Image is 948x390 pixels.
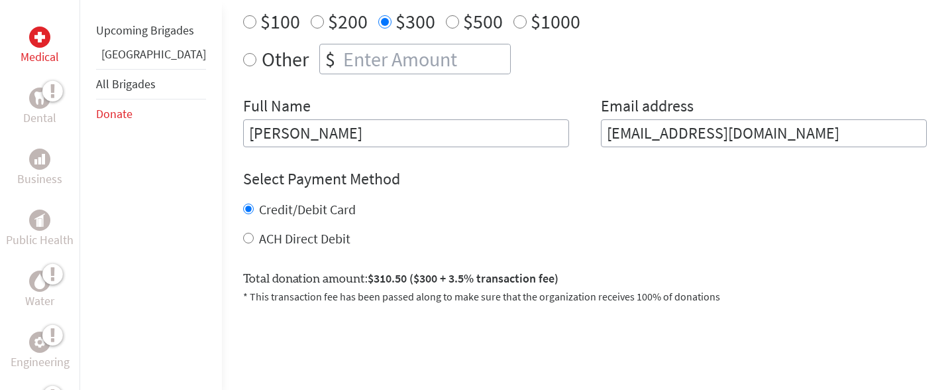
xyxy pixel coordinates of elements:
[25,292,54,310] p: Water
[601,96,694,119] label: Email address
[6,231,74,249] p: Public Health
[96,23,194,38] a: Upcoming Brigades
[96,16,206,45] li: Upcoming Brigades
[243,119,569,147] input: Enter Full Name
[23,88,56,127] a: DentalDental
[17,149,62,188] a: BusinessBusiness
[262,44,309,74] label: Other
[34,337,45,348] img: Engineering
[259,201,356,218] label: Credit/Debit Card
[243,96,311,119] label: Full Name
[395,9,435,34] label: $300
[34,214,45,227] img: Public Health
[320,44,341,74] div: $
[34,32,45,42] img: Medical
[243,289,927,304] p: * This transaction fee has been passed along to make sure that the organization receives 100% of ...
[531,9,580,34] label: $1000
[29,210,50,231] div: Public Health
[17,170,62,188] p: Business
[96,69,206,99] li: All Brigades
[243,168,927,190] h4: Select Payment Method
[29,88,50,109] div: Dental
[29,27,50,48] div: Medical
[96,99,206,129] li: Donate
[34,154,45,164] img: Business
[96,106,132,121] a: Donate
[11,332,70,371] a: EngineeringEngineering
[96,76,156,92] a: All Brigades
[34,273,45,289] img: Water
[29,332,50,353] div: Engineering
[259,230,350,247] label: ACH Direct Debit
[21,27,59,66] a: MedicalMedical
[29,149,50,170] div: Business
[368,271,558,286] span: $310.50 ($300 + 3.5% transaction fee)
[11,353,70,371] p: Engineering
[243,269,558,289] label: Total donation amount:
[463,9,503,34] label: $500
[29,271,50,292] div: Water
[21,48,59,66] p: Medical
[260,9,300,34] label: $100
[341,44,510,74] input: Enter Amount
[34,92,45,104] img: Dental
[101,46,206,62] a: [GEOGRAPHIC_DATA]
[23,109,56,127] p: Dental
[243,320,445,372] iframe: reCAPTCHA
[96,45,206,69] li: Guatemala
[601,119,927,147] input: Your Email
[25,271,54,310] a: WaterWater
[328,9,368,34] label: $200
[6,210,74,249] a: Public HealthPublic Health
